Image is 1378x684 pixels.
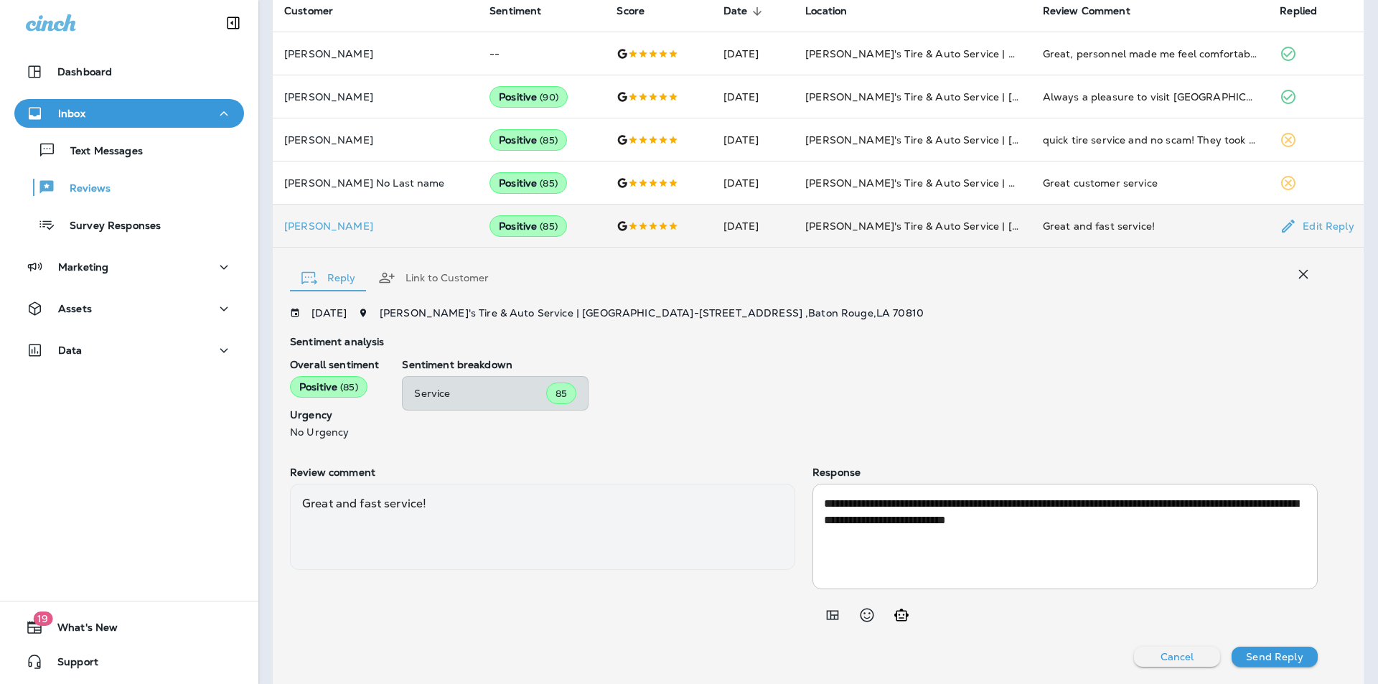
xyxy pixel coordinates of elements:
div: Click to view Customer Drawer [284,220,467,232]
button: Survey Responses [14,210,244,240]
td: [DATE] [712,75,794,118]
button: Assets [14,294,244,323]
div: Positive [290,376,367,398]
div: Positive [489,129,567,151]
p: Cancel [1161,651,1194,662]
div: Great and fast service! [1043,219,1257,233]
td: -- [478,32,605,75]
button: Support [14,647,244,676]
td: [DATE] [712,118,794,161]
span: ( 85 ) [540,134,558,146]
p: Inbox [58,108,85,119]
p: Dashboard [57,66,112,78]
p: Reviews [55,182,111,196]
span: What's New [43,622,118,639]
span: 85 [556,388,567,400]
p: Review comment [290,467,795,478]
span: Location [805,5,847,17]
div: Great customer service [1043,176,1257,190]
div: quick tire service and no scam! They took about an hour to change my tire while I waited in the l... [1043,133,1257,147]
p: [DATE] [311,307,347,319]
p: Text Messages [56,145,143,159]
span: Customer [284,5,352,18]
span: [PERSON_NAME]'s Tire & Auto Service | [GEOGRAPHIC_DATA] - [STREET_ADDRESS] , Baton Rouge , LA 70810 [380,306,924,319]
p: Edit Reply [1297,220,1354,232]
span: Customer [284,5,333,17]
span: Score [617,5,645,17]
div: Positive [489,215,567,237]
span: Score [617,5,663,18]
span: [PERSON_NAME]'s Tire & Auto Service | [GEOGRAPHIC_DATA] [805,133,1120,146]
div: Great, personnel made me feel comfortable, office and shop area very clean. [1043,47,1257,61]
button: Data [14,336,244,365]
button: Reply [290,252,367,304]
span: Replied [1280,5,1336,18]
span: [PERSON_NAME]'s Tire & Auto Service | [GEOGRAPHIC_DATA] [805,220,1120,233]
p: Assets [58,303,92,314]
span: Sentiment [489,5,560,18]
p: Service [414,388,546,399]
button: Add in a premade template [818,601,847,629]
span: Support [43,656,98,673]
span: [PERSON_NAME]'s Tire & Auto Service | Verot [805,177,1035,189]
button: Collapse Sidebar [213,9,253,37]
p: Response [812,467,1318,478]
button: Dashboard [14,57,244,86]
div: Positive [489,86,568,108]
button: Send Reply [1232,647,1318,667]
button: Link to Customer [367,252,500,304]
button: Generate AI response [887,601,916,629]
div: Great and fast service! [290,484,795,570]
button: Marketing [14,253,244,281]
span: [PERSON_NAME]'s Tire & Auto Service | Verot [805,47,1035,60]
td: [DATE] [712,205,794,248]
p: No Urgency [290,426,379,438]
div: Always a pleasure to visit Chabils. I highly recommend them! [1043,90,1257,104]
button: Inbox [14,99,244,128]
p: [PERSON_NAME] [284,48,467,60]
span: Sentiment [489,5,541,17]
span: ( 85 ) [340,381,358,393]
span: ( 90 ) [540,91,558,103]
span: Location [805,5,866,18]
span: Date [723,5,767,18]
td: [DATE] [712,161,794,205]
p: [PERSON_NAME] [284,134,467,146]
span: ( 85 ) [540,177,558,189]
p: Overall sentiment [290,359,379,370]
span: ( 85 ) [540,220,558,233]
button: Reviews [14,172,244,202]
button: 19What's New [14,613,244,642]
td: [DATE] [712,32,794,75]
span: Review Comment [1043,5,1130,17]
p: [PERSON_NAME] [284,91,467,103]
p: Sentiment analysis [290,336,1318,347]
button: Text Messages [14,135,244,165]
p: Survey Responses [55,220,161,233]
p: [PERSON_NAME] No Last name [284,177,467,189]
p: Sentiment breakdown [402,359,1318,370]
div: Positive [489,172,567,194]
p: Data [58,345,83,356]
span: [PERSON_NAME]'s Tire & Auto Service | [PERSON_NAME][GEOGRAPHIC_DATA] [805,90,1209,103]
button: Cancel [1134,647,1220,667]
p: Urgency [290,409,379,421]
p: [PERSON_NAME] [284,220,467,232]
span: 19 [33,612,52,626]
span: Review Comment [1043,5,1149,18]
p: Marketing [58,261,108,273]
span: Date [723,5,748,17]
span: Replied [1280,5,1317,17]
p: Send Reply [1246,651,1303,662]
button: Select an emoji [853,601,881,629]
